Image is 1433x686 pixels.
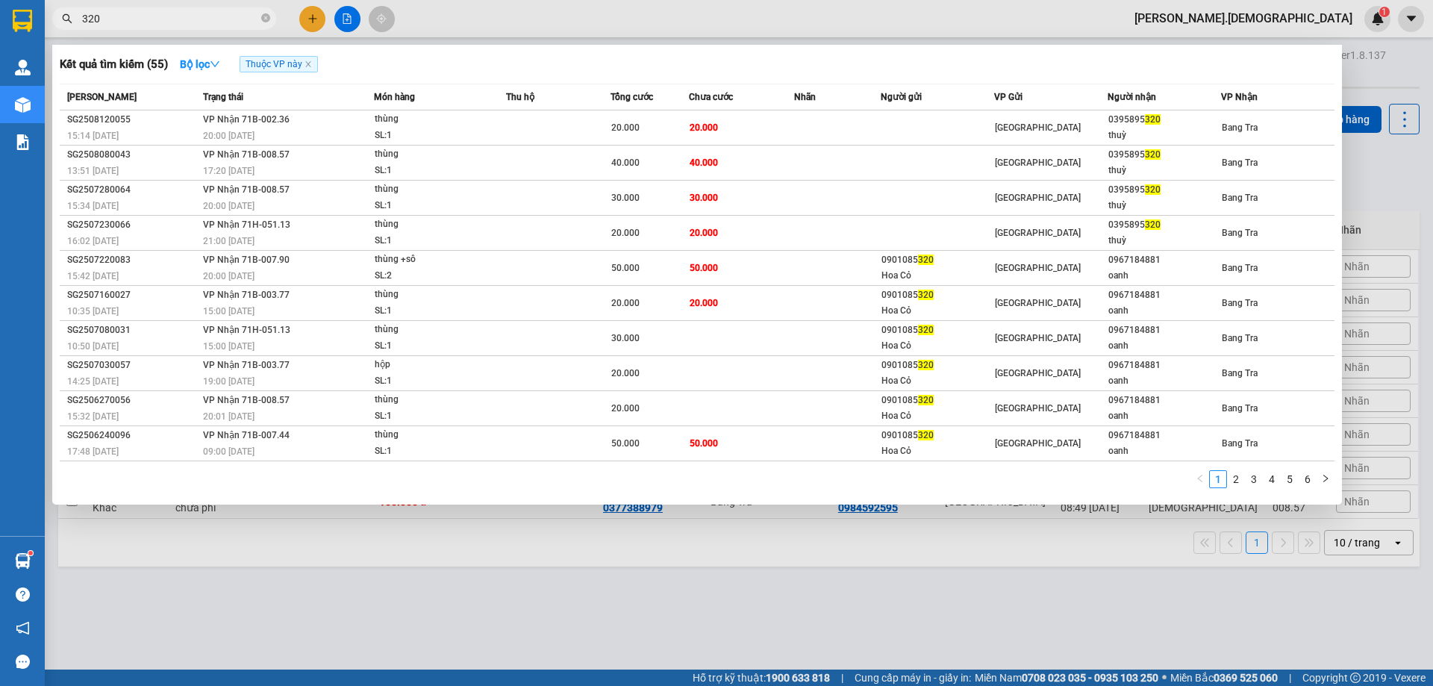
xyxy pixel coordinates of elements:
[375,252,487,268] div: thùng +sô
[1108,393,1220,408] div: 0967184881
[611,263,640,273] span: 50.000
[994,92,1023,102] span: VP Gửi
[203,430,290,440] span: VP Nhận 71B-007.44
[1108,373,1220,389] div: oanh
[1108,92,1156,102] span: Người nhận
[16,621,30,635] span: notification
[67,358,199,373] div: SG2507030057
[67,411,119,422] span: 15:32 [DATE]
[203,184,290,195] span: VP Nhận 71B-008.57
[918,395,934,405] span: 320
[15,553,31,569] img: warehouse-icon
[611,438,640,449] span: 50.000
[203,166,255,176] span: 17:20 [DATE]
[1222,228,1258,238] span: Bang Tra
[13,10,32,32] img: logo-vxr
[690,122,718,133] span: 20.000
[611,122,640,133] span: 20.000
[689,92,733,102] span: Chưa cước
[1108,198,1220,213] div: thuỳ
[881,373,993,389] div: Hoa Cỏ
[1108,147,1220,163] div: 0395895
[1191,470,1209,488] button: left
[1321,474,1330,483] span: right
[67,428,199,443] div: SG2506240096
[203,411,255,422] span: 20:01 [DATE]
[995,298,1081,308] span: [GEOGRAPHIC_DATA]
[261,13,270,22] span: close-circle
[1246,471,1262,487] a: 3
[375,181,487,198] div: thùng
[881,322,993,338] div: 0901085
[1108,338,1220,354] div: oanh
[1108,303,1220,319] div: oanh
[1227,470,1245,488] li: 2
[1222,368,1258,378] span: Bang Tra
[67,376,119,387] span: 14:25 [DATE]
[794,92,816,102] span: Nhãn
[881,393,993,408] div: 0901085
[881,358,993,373] div: 0901085
[1108,428,1220,443] div: 0967184881
[918,290,934,300] span: 320
[16,587,30,602] span: question-circle
[375,392,487,408] div: thùng
[995,122,1081,133] span: [GEOGRAPHIC_DATA]
[203,446,255,457] span: 09:00 [DATE]
[881,338,993,354] div: Hoa Cỏ
[375,233,487,249] div: SL: 1
[918,360,934,370] span: 320
[375,111,487,128] div: thùng
[203,271,255,281] span: 20:00 [DATE]
[15,60,31,75] img: warehouse-icon
[1191,470,1209,488] li: Previous Page
[1108,322,1220,338] div: 0967184881
[67,182,199,198] div: SG2507280064
[203,376,255,387] span: 19:00 [DATE]
[375,198,487,214] div: SL: 1
[1145,149,1161,160] span: 320
[374,92,415,102] span: Món hàng
[1108,112,1220,128] div: 0395895
[1245,470,1263,488] li: 3
[1108,128,1220,143] div: thuỳ
[375,322,487,338] div: thùng
[918,325,934,335] span: 320
[611,92,653,102] span: Tổng cước
[1317,470,1334,488] button: right
[15,97,31,113] img: warehouse-icon
[611,228,640,238] span: 20.000
[1299,470,1317,488] li: 6
[1222,403,1258,414] span: Bang Tra
[611,193,640,203] span: 30.000
[203,236,255,246] span: 21:00 [DATE]
[67,112,199,128] div: SG2508120055
[1210,471,1226,487] a: 1
[375,443,487,460] div: SL: 1
[67,287,199,303] div: SG2507160027
[1221,92,1258,102] span: VP Nhận
[1108,252,1220,268] div: 0967184881
[995,368,1081,378] span: [GEOGRAPHIC_DATA]
[1108,268,1220,284] div: oanh
[203,201,255,211] span: 20:00 [DATE]
[611,298,640,308] span: 20.000
[67,131,119,141] span: 15:14 [DATE]
[375,128,487,144] div: SL: 1
[203,92,243,102] span: Trạng thái
[690,193,718,203] span: 30.000
[180,58,220,70] strong: Bộ lọc
[67,217,199,233] div: SG2507230066
[995,228,1081,238] span: [GEOGRAPHIC_DATA]
[203,131,255,141] span: 20:00 [DATE]
[375,163,487,179] div: SL: 1
[240,56,318,72] span: Thuộc VP này
[67,393,199,408] div: SG2506270056
[995,158,1081,168] span: [GEOGRAPHIC_DATA]
[611,333,640,343] span: 30.000
[690,438,718,449] span: 50.000
[67,341,119,352] span: 10:50 [DATE]
[1281,470,1299,488] li: 5
[1108,443,1220,459] div: oanh
[1281,471,1298,487] a: 5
